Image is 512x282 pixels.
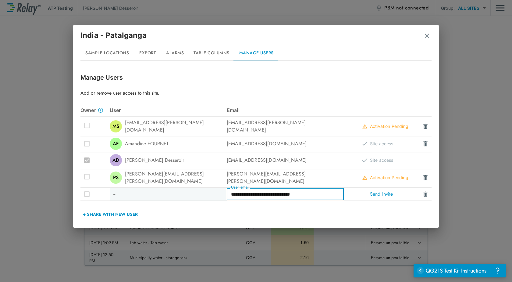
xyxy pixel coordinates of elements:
[422,123,428,129] img: Drawer Icon
[80,89,432,97] p: Add or remove user access to this site.
[110,120,122,132] div: MS
[362,140,393,147] div: Site access
[227,157,344,164] div: [EMAIL_ADDRESS][DOMAIN_NAME]
[362,124,368,128] img: check Icon
[110,172,122,184] div: PS
[134,46,161,60] button: Export
[161,46,189,60] button: Alarms
[424,33,430,39] img: Remove
[362,175,368,180] img: check Icon
[227,140,344,147] div: [EMAIL_ADDRESS][DOMAIN_NAME]
[80,107,110,114] div: Owner
[110,188,227,201] div: --
[422,141,428,147] img: Drawer Icon
[422,175,428,181] img: Drawer Icon
[80,207,140,222] button: + Share with New User
[234,46,279,60] button: Manage Users
[110,138,122,150] div: AF
[362,158,368,162] img: check Icon
[80,30,147,41] p: India - Patalganga
[110,107,227,114] div: User
[227,119,344,134] div: [EMAIL_ADDRESS][PERSON_NAME][DOMAIN_NAME]
[227,107,344,114] div: Email
[110,119,227,134] div: [EMAIL_ADDRESS][PERSON_NAME][DOMAIN_NAME]
[110,154,122,166] div: AD
[422,191,428,197] img: Drawer Icon
[80,73,432,82] p: Manage Users
[367,188,396,200] button: Send Invite
[362,174,408,181] div: Activation Pending
[80,46,134,60] button: Sample Locations
[110,154,227,166] div: [PERSON_NAME] Desseroir
[189,46,234,60] button: Table Columns
[227,170,344,185] div: [PERSON_NAME][EMAIL_ADDRESS][PERSON_NAME][DOMAIN_NAME]
[414,264,506,277] iframe: Resource center
[362,157,393,164] div: Site access
[362,142,368,146] img: check Icon
[231,185,250,190] label: User email
[110,170,227,185] div: [PERSON_NAME][EMAIL_ADDRESS][PERSON_NAME][DOMAIN_NAME]
[110,138,227,150] div: Amandine FOURNET
[362,123,408,130] div: Activation Pending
